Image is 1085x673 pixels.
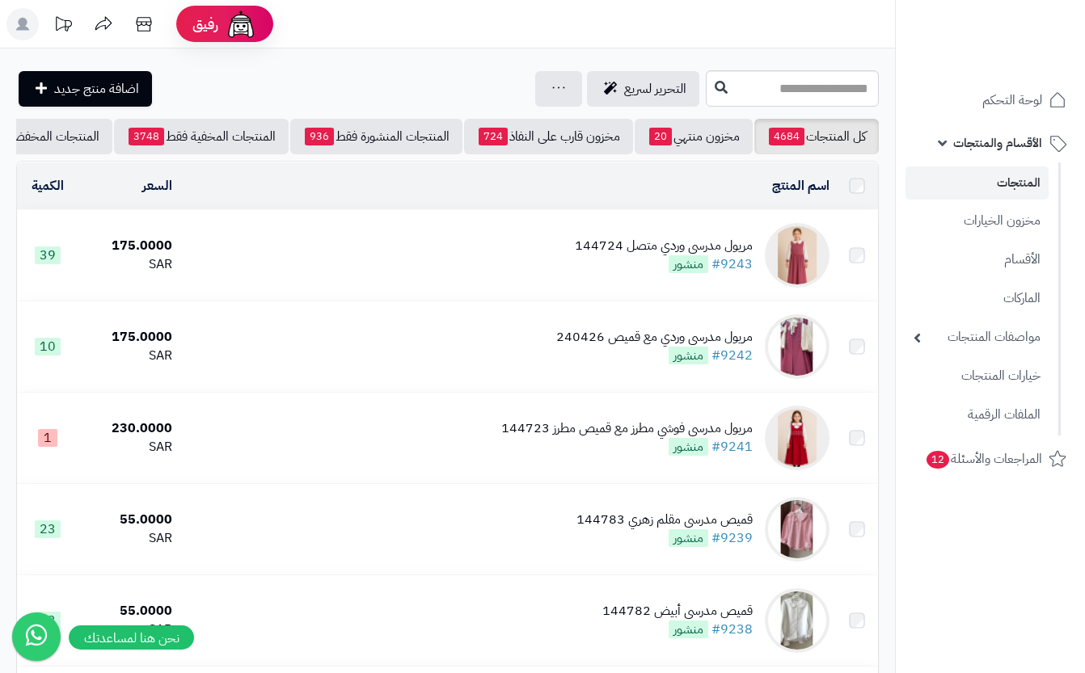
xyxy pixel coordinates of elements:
a: السعر [142,176,172,196]
span: لوحة التحكم [982,89,1042,111]
div: مريول مدرسي فوشي مطرز مع قميص مطرز 144723 [501,419,753,438]
span: منشور [669,438,708,456]
span: 3748 [129,128,164,145]
img: قميص مدرسي مقلم زهري 144783 [765,497,830,562]
a: المنتجات المنشورة فقط936 [290,119,462,154]
a: #9243 [711,254,753,274]
span: منشور [669,529,708,547]
a: #9238 [711,620,753,639]
span: المراجعات والأسئلة [925,448,1042,470]
img: مريول مدرسي وردي متصل 144724 [765,223,830,288]
a: مخزون الخيارات [906,204,1049,238]
img: logo-2.png [975,28,1070,62]
a: المراجعات والأسئلة12 [906,440,1075,478]
span: 724 [479,128,508,145]
span: 13 [35,612,61,629]
span: 12 [926,451,950,469]
div: SAR [85,529,172,548]
a: #9241 [711,437,753,456]
div: SAR [85,255,172,274]
div: 175.0000 [85,328,172,347]
a: مخزون قارب على النفاذ724 [464,119,633,154]
div: مريول مدرسي وردي مع قميص 240426 [556,328,753,347]
span: 10 [35,338,61,355]
span: 1 [38,429,57,447]
span: التحرير لسريع [624,79,686,99]
img: مريول مدرسي وردي مع قميص 240426 [765,314,830,379]
a: الأقسام [906,242,1049,277]
div: 230.0000 [85,419,172,438]
a: تحديثات المنصة [43,8,83,44]
div: 175.0000 [85,237,172,255]
span: 20 [649,128,672,145]
a: مخزون منتهي20 [635,119,753,154]
div: قميص مدرسي مقلم زهري 144783 [576,511,753,529]
a: الملفات الرقمية [906,397,1049,432]
span: اضافة منتج جديد [54,79,139,99]
span: منشور [669,347,708,364]
a: لوحة التحكم [906,81,1075,120]
div: قميص مدرسي أبيض 144782 [602,602,753,620]
a: التحرير لسريع [587,71,699,107]
span: منشور [669,620,708,638]
span: 39 [35,246,61,264]
span: 936 [305,128,334,145]
a: اسم المنتج [772,176,830,196]
img: ai-face.png [225,8,257,40]
span: الأقسام والمنتجات [953,132,1042,154]
span: منشور [669,255,708,273]
a: مواصفات المنتجات [906,320,1049,355]
a: المنتجات [906,166,1049,200]
div: 55.0000 [85,511,172,529]
a: الماركات [906,281,1049,316]
a: خيارات المنتجات [906,359,1049,393]
a: الكمية [32,176,64,196]
div: مريول مدرسي وردي متصل 144724 [575,237,753,255]
img: مريول مدرسي فوشي مطرز مع قميص مطرز 144723 [765,406,830,470]
div: 55.0000 [85,602,172,620]
a: كل المنتجات4684 [754,119,879,154]
div: SAR [85,438,172,456]
span: 23 [35,520,61,538]
a: #9239 [711,528,753,548]
div: SAR [85,620,172,639]
a: #9242 [711,346,753,365]
img: قميص مدرسي أبيض 144782 [765,588,830,653]
span: 4684 [769,128,804,145]
div: SAR [85,347,172,365]
span: رفيق [192,15,218,34]
a: المنتجات المخفية فقط3748 [114,119,289,154]
a: اضافة منتج جديد [19,71,152,107]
